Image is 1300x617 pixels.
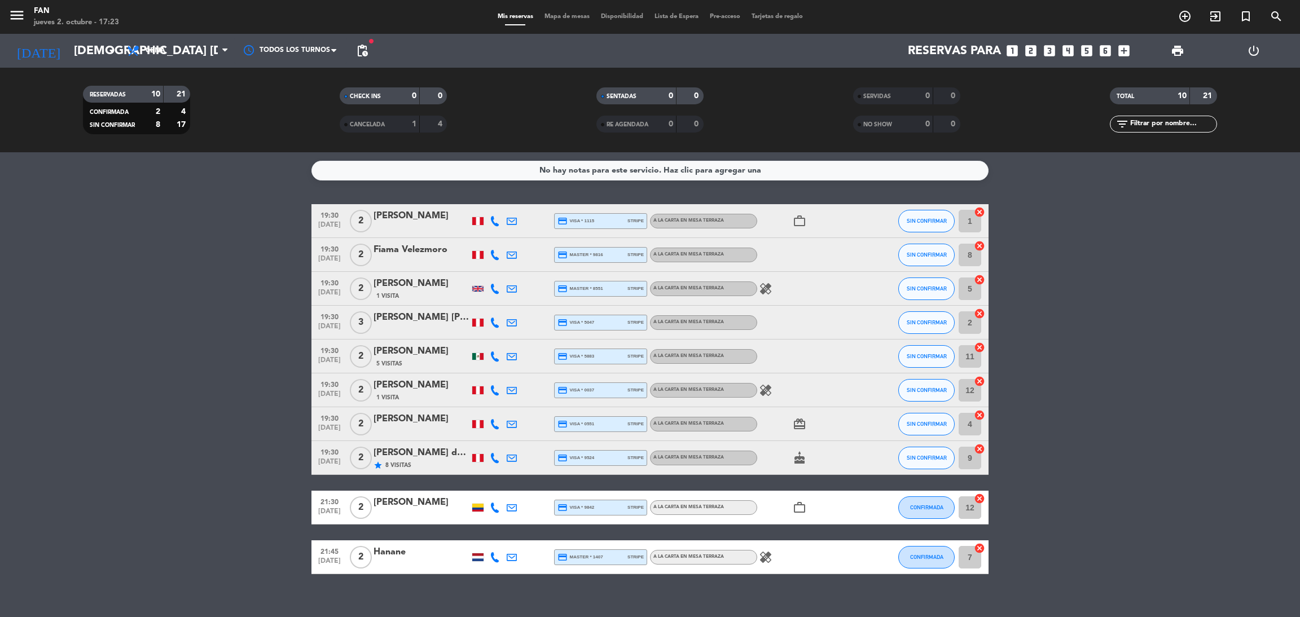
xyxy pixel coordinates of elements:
span: SIN CONFIRMAR [907,218,947,224]
button: SIN CONFIRMAR [898,447,955,469]
span: SIN CONFIRMAR [907,319,947,325]
strong: 0 [925,92,930,100]
strong: 0 [694,92,701,100]
span: Tarjetas de regalo [746,14,809,20]
i: healing [759,550,772,564]
span: 2 [350,546,372,568]
span: [DATE] [315,356,344,369]
span: stripe [627,454,644,461]
strong: 17 [177,121,188,129]
div: Fiama Velezmoro [374,243,469,257]
span: A la carta en Mesa Terraza [653,387,724,392]
strong: 0 [669,92,673,100]
span: 5 Visitas [376,359,402,368]
div: [PERSON_NAME] [374,412,469,426]
i: looks_one [1005,43,1020,58]
button: SIN CONFIRMAR [898,210,955,232]
span: 2 [350,244,372,266]
strong: 0 [694,120,701,128]
strong: 10 [1178,92,1187,100]
i: [DATE] [8,38,68,63]
span: A la carta en Mesa Terraza [653,252,724,257]
span: [DATE] [315,458,344,471]
span: [DATE] [315,255,344,268]
i: cancel [974,409,985,421]
span: [DATE] [315,289,344,302]
i: credit_card [557,284,568,294]
strong: 8 [156,121,160,129]
span: stripe [627,217,644,224]
span: 19:30 [315,411,344,424]
span: A la carta en Mesa Terraza [653,218,724,223]
span: master * 1407 [557,552,603,562]
i: credit_card [557,552,568,562]
i: credit_card [557,318,568,328]
span: 2 [350,413,372,435]
span: pending_actions [355,44,369,58]
span: 2 [350,277,372,300]
i: cake [793,451,806,465]
span: A la carta en Mesa Terraza [653,354,724,358]
span: 21:45 [315,544,344,557]
span: Disponibilidad [595,14,649,20]
span: A la carta en Mesa Terraza [653,505,724,509]
div: LOG OUT [1215,34,1292,68]
span: SIN CONFIRMAR [907,285,947,292]
span: visa * 5883 [557,351,594,362]
span: 8 Visitas [385,461,411,470]
i: healing [759,282,772,296]
span: 2 [350,345,372,368]
button: SIN CONFIRMAR [898,311,955,334]
strong: 21 [177,90,188,98]
i: add_circle_outline [1178,10,1192,23]
span: TOTAL [1117,94,1134,99]
i: cancel [974,376,985,387]
span: CONFIRMADA [910,554,943,560]
strong: 0 [438,92,445,100]
div: [PERSON_NAME] [374,495,469,510]
span: SERVIDAS [863,94,891,99]
span: print [1171,44,1184,58]
span: 19:30 [315,343,344,356]
span: 19:30 [315,377,344,390]
div: No hay notas para este servicio. Haz clic para agregar una [539,164,761,177]
span: 2 [350,379,372,402]
span: SIN CONFIRMAR [907,455,947,461]
span: stripe [627,352,644,360]
i: looks_5 [1079,43,1094,58]
span: visa * 9842 [557,503,594,513]
span: Cena [146,47,165,55]
strong: 4 [181,108,188,116]
i: looks_two [1024,43,1038,58]
span: RESERVADAS [90,92,126,98]
i: credit_card [557,385,568,395]
span: A la carta en Mesa Terraza [653,286,724,290]
span: Lista de Espera [649,14,704,20]
span: CONFIRMADA [90,109,129,115]
strong: 0 [669,120,673,128]
span: [DATE] [315,323,344,336]
button: SIN CONFIRMAR [898,379,955,402]
i: cancel [974,342,985,353]
div: [PERSON_NAME] [PERSON_NAME] [374,310,469,325]
i: cancel [974,443,985,455]
button: SIN CONFIRMAR [898,244,955,266]
span: SIN CONFIRMAR [907,252,947,258]
i: cancel [974,240,985,252]
span: 21:30 [315,495,344,508]
span: A la carta en Mesa Terraza [653,421,724,426]
button: menu [8,7,25,28]
i: credit_card [557,351,568,362]
span: 19:30 [315,445,344,458]
i: work_outline [793,214,806,228]
strong: 4 [438,120,445,128]
i: turned_in_not [1239,10,1253,23]
strong: 21 [1203,92,1214,100]
span: Mapa de mesas [539,14,595,20]
i: cancel [974,493,985,504]
strong: 0 [951,120,958,128]
i: work_outline [793,501,806,514]
span: visa * 1115 [557,216,594,226]
span: SIN CONFIRMAR [907,353,947,359]
button: CONFIRMADA [898,496,955,519]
